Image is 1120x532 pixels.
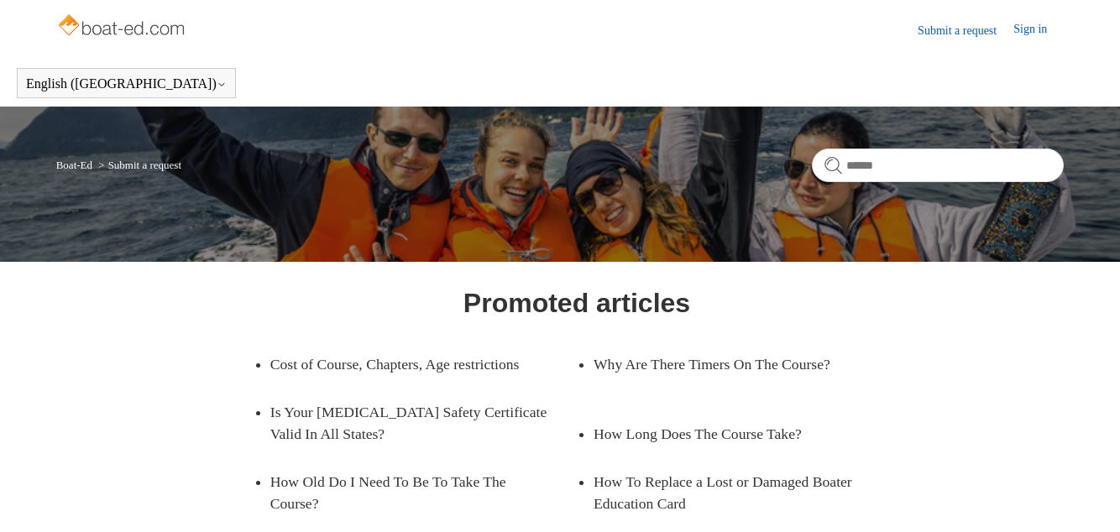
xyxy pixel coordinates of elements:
a: How Old Do I Need To Be To Take The Course? [270,458,552,528]
a: How To Replace a Lost or Damaged Boater Education Card [594,458,900,528]
button: English ([GEOGRAPHIC_DATA]) [26,76,227,91]
h1: Promoted articles [463,283,690,323]
a: Sign in [1013,20,1064,40]
a: Cost of Course, Chapters, Age restrictions [270,341,552,388]
a: How Long Does The Course Take? [594,410,875,457]
img: Boat-Ed Help Center home page [56,10,190,44]
div: Live chat [1064,476,1107,519]
a: Is Your [MEDICAL_DATA] Safety Certificate Valid In All States? [270,389,577,458]
li: Boat-Ed [56,159,96,171]
a: Why Are There Timers On The Course? [594,341,875,388]
a: Submit a request [918,22,1013,39]
a: Boat-Ed [56,159,92,171]
li: Submit a request [95,159,181,171]
input: Search [812,149,1064,182]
